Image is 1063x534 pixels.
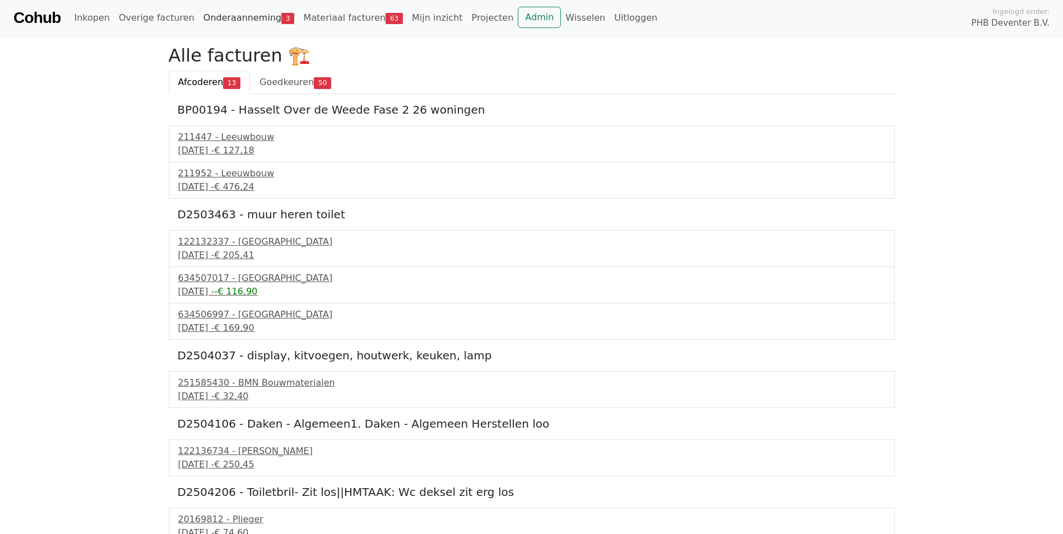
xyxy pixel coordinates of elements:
span: Goedkeuren [259,77,314,87]
h5: D2504106 - Daken - Algemeen1. Daken - Algemeen Herstellen loo [178,417,886,430]
div: 211952 - Leeuwbouw [178,167,885,180]
span: € 169,90 [214,322,254,333]
div: [DATE] - [178,249,885,262]
div: [DATE] - [178,285,885,298]
a: 122132337 - [GEOGRAPHIC_DATA][DATE] -€ 205,41 [178,235,885,262]
a: Mijn inzicht [407,7,467,29]
a: Overige facturen [114,7,199,29]
span: 3 [281,13,294,24]
a: 634506997 - [GEOGRAPHIC_DATA][DATE] -€ 169,90 [178,308,885,335]
span: € 32,40 [214,391,248,401]
span: 13 [223,77,240,88]
a: 211447 - Leeuwbouw[DATE] -€ 127,18 [178,130,885,157]
div: 211447 - Leeuwbouw [178,130,885,144]
a: Afcoderen13 [169,71,250,94]
a: 122136734 - [PERSON_NAME][DATE] -€ 250,45 [178,444,885,471]
div: 634506997 - [GEOGRAPHIC_DATA] [178,308,885,321]
a: Wisselen [561,7,610,29]
a: Cohub [13,4,61,31]
a: Admin [518,7,561,28]
span: 50 [314,77,331,88]
div: [DATE] - [178,390,885,403]
span: 63 [386,13,403,24]
a: Projecten [467,7,518,29]
a: 211952 - Leeuwbouw[DATE] -€ 476,24 [178,167,885,194]
div: 251585430 - BMN Bouwmaterialen [178,376,885,390]
span: Afcoderen [178,77,224,87]
h5: D2504037 - display, kitvoegen, houtwerk, keuken, lamp [178,349,886,362]
a: Inkopen [69,7,114,29]
div: [DATE] - [178,321,885,335]
h5: BP00194 - Hasselt Over de Weede Fase 2 26 woningen [178,103,886,116]
h5: D2504206 - Toiletbril- Zit los||HMTAAK: Wc deksel zit erg los [178,485,886,499]
a: Uitloggen [610,7,662,29]
span: PHB Deventer B.V. [971,17,1050,30]
div: 20169812 - Plieger [178,513,885,526]
span: Ingelogd onder: [992,6,1050,17]
span: -€ 116,90 [214,286,257,297]
a: Goedkeuren50 [250,71,341,94]
div: 122136734 - [PERSON_NAME] [178,444,885,458]
a: Materiaal facturen63 [299,7,407,29]
div: [DATE] - [178,458,885,471]
a: 251585430 - BMN Bouwmaterialen[DATE] -€ 32,40 [178,376,885,403]
div: 634507017 - [GEOGRAPHIC_DATA] [178,271,885,285]
span: € 476,24 [214,181,254,192]
div: 122132337 - [GEOGRAPHIC_DATA] [178,235,885,249]
div: [DATE] - [178,144,885,157]
h2: Alle facturen 🏗️ [169,45,895,66]
a: 634507017 - [GEOGRAPHIC_DATA][DATE] --€ 116,90 [178,271,885,298]
span: € 205,41 [214,250,254,260]
h5: D2503463 - muur heren toilet [178,208,886,221]
a: Onderaanneming3 [199,7,299,29]
div: [DATE] - [178,180,885,194]
span: € 250,45 [214,459,254,470]
span: € 127,18 [214,145,254,156]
